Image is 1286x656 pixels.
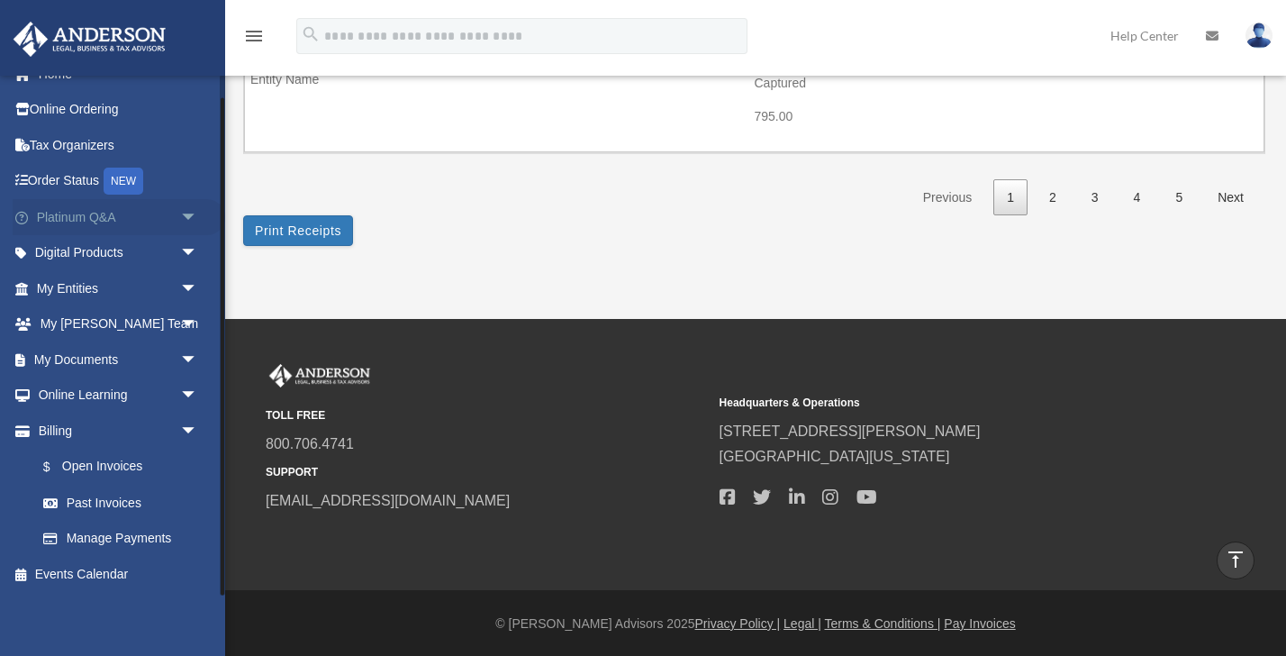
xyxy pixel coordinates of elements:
[266,463,707,482] small: SUPPORT
[720,449,950,464] a: [GEOGRAPHIC_DATA][US_STATE]
[13,127,225,163] a: Tax Organizers
[180,199,216,236] span: arrow_drop_down
[825,616,941,631] a: Terms & Conditions |
[695,616,781,631] a: Privacy Policy |
[8,22,171,57] img: Anderson Advisors Platinum Portal
[1036,179,1070,216] a: 2
[301,24,321,44] i: search
[944,616,1015,631] a: Pay Invoices
[266,364,374,387] img: Anderson Advisors Platinum Portal
[180,413,216,450] span: arrow_drop_down
[180,342,216,378] span: arrow_drop_down
[13,378,225,414] a: Online Learningarrow_drop_down
[13,342,225,378] a: My Documentsarrow_drop_down
[25,521,225,557] a: Manage Payments
[13,413,225,449] a: Billingarrow_drop_down
[25,449,225,486] a: $Open Invoices
[180,378,216,415] span: arrow_drop_down
[180,270,216,307] span: arrow_drop_down
[13,556,225,592] a: Events Calendar
[266,406,707,425] small: TOLL FREE
[243,215,353,246] button: Print Receipts
[1217,542,1254,579] a: vertical_align_top
[245,100,1263,134] td: 795.00
[25,485,216,521] a: Past Invoices
[180,235,216,272] span: arrow_drop_down
[13,92,225,128] a: Online Ordering
[1225,549,1246,570] i: vertical_align_top
[266,493,510,508] a: [EMAIL_ADDRESS][DOMAIN_NAME]
[1162,179,1196,216] a: 5
[243,32,265,47] a: menu
[53,456,62,478] span: $
[245,67,1263,101] td: Captured
[1204,179,1257,216] a: Next
[720,394,1161,413] small: Headquarters & Operations
[13,199,225,235] a: Platinum Q&Aarrow_drop_down
[13,306,225,342] a: My [PERSON_NAME] Teamarrow_drop_down
[243,25,265,47] i: menu
[13,270,225,306] a: My Entitiesarrow_drop_down
[266,436,354,451] a: 800.706.4741
[783,616,821,631] a: Legal |
[13,235,225,271] a: Digital Productsarrow_drop_down
[225,613,1286,635] div: © [PERSON_NAME] Advisors 2025
[1078,179,1112,216] a: 3
[1120,179,1155,216] a: 4
[1245,23,1272,49] img: User Pic
[720,424,981,439] a: [STREET_ADDRESS][PERSON_NAME]
[180,306,216,343] span: arrow_drop_down
[910,179,985,216] a: Previous
[13,163,225,200] a: Order StatusNEW
[993,179,1028,216] a: 1
[104,168,143,195] div: NEW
